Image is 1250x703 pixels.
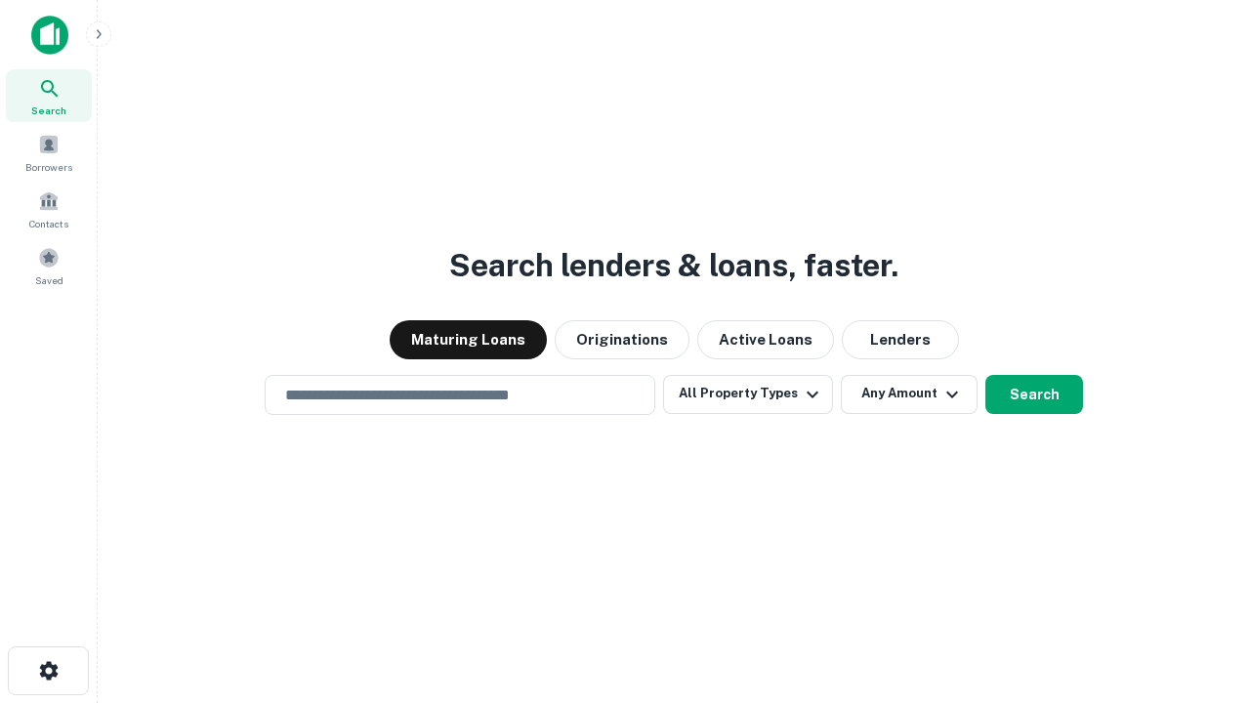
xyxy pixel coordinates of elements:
[1152,547,1250,641] iframe: Chat Widget
[842,320,959,359] button: Lenders
[663,375,833,414] button: All Property Types
[31,16,68,55] img: capitalize-icon.png
[6,183,92,235] a: Contacts
[985,375,1083,414] button: Search
[390,320,547,359] button: Maturing Loans
[31,103,66,118] span: Search
[449,242,898,289] h3: Search lenders & loans, faster.
[697,320,834,359] button: Active Loans
[6,239,92,292] a: Saved
[35,272,63,288] span: Saved
[6,126,92,179] a: Borrowers
[29,216,68,231] span: Contacts
[25,159,72,175] span: Borrowers
[555,320,689,359] button: Originations
[841,375,978,414] button: Any Amount
[6,69,92,122] a: Search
